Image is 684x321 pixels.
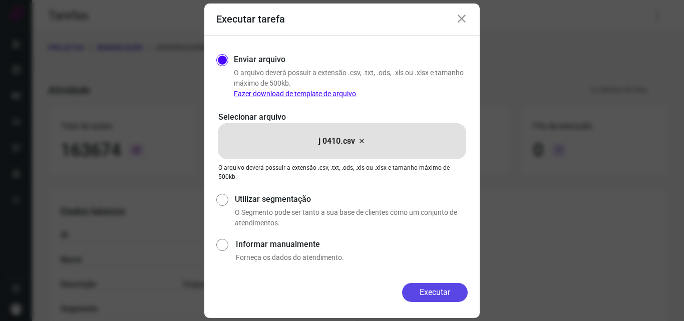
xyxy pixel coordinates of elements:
p: Forneça os dados do atendimento. [236,252,468,263]
label: Informar manualmente [236,238,468,250]
p: Selecionar arquivo [218,111,466,123]
button: Executar [402,283,468,302]
p: O Segmento pode ser tanto a sua base de clientes como um conjunto de atendimentos. [235,207,468,228]
p: O arquivo deverá possuir a extensão .csv, .txt, .ods, .xls ou .xlsx e tamanho máximo de 500kb. [218,163,466,181]
label: Enviar arquivo [234,54,285,66]
a: Fazer download de template de arquivo [234,90,356,98]
p: O arquivo deverá possuir a extensão .csv, .txt, .ods, .xls ou .xlsx e tamanho máximo de 500kb. [234,68,468,99]
p: j 0410.csv [318,135,355,147]
label: Utilizar segmentação [235,193,468,205]
h3: Executar tarefa [216,13,285,25]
